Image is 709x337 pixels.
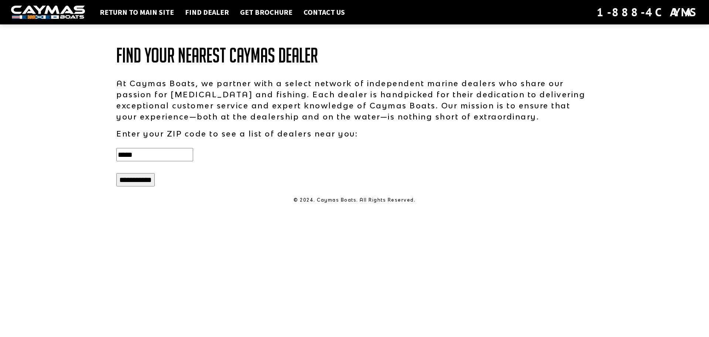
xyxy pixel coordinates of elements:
[597,4,698,20] div: 1-888-4CAYMAS
[181,7,233,17] a: Find Dealer
[236,7,296,17] a: Get Brochure
[300,7,349,17] a: Contact Us
[96,7,178,17] a: Return to main site
[116,44,593,67] h1: Find Your Nearest Caymas Dealer
[116,197,593,203] p: © 2024. Caymas Boats. All Rights Reserved.
[116,128,593,139] p: Enter your ZIP code to see a list of dealers near you:
[116,78,593,122] p: At Caymas Boats, we partner with a select network of independent marine dealers who share our pas...
[11,6,85,19] img: white-logo-c9c8dbefe5ff5ceceb0f0178aa75bf4bb51f6bca0971e226c86eb53dfe498488.png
